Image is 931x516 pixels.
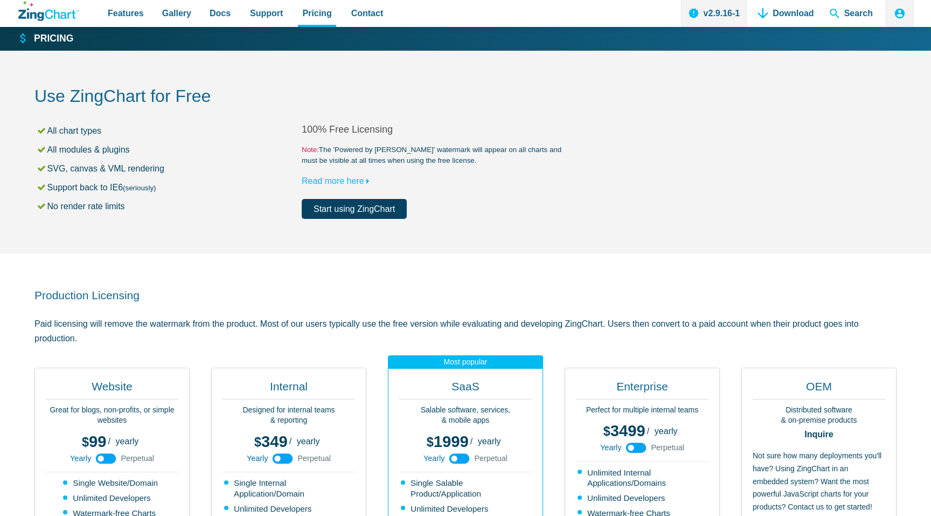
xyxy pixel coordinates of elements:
span: Features [108,6,144,20]
li: Unlimited Internal Applications/Domains [578,467,708,489]
li: Single Internal Application/Domain [224,478,355,499]
span: Yearly [423,455,444,462]
span: 3499 [603,422,645,439]
li: All chart types [36,123,302,138]
span: Contact [351,6,384,20]
li: Single Website/Domain [63,478,162,489]
p: Distributed software & on-premise products [753,405,885,426]
p: Perfect for multiple internal teams [576,405,708,416]
small: (seriously) [123,184,156,192]
span: Pricing [302,6,331,20]
li: Unlimited Developers [578,493,708,504]
small: The 'Powered by [PERSON_NAME]' watermark will appear on all charts and must be visible at all tim... [302,145,569,166]
span: Docs [210,6,231,20]
span: Yearly [600,444,621,451]
span: Note: [302,146,319,154]
h2: 100% Free Licensing [302,123,569,136]
h2: SaaS [399,379,532,400]
span: Perpetual [651,444,684,451]
span: 349 [254,433,288,450]
h2: Internal [223,379,355,400]
span: / [108,437,110,446]
a: Start using ZingChart [302,199,407,219]
span: yearly [655,426,678,436]
li: Single Salable Product/Application [401,478,532,499]
span: Support [250,6,283,20]
li: Unlimited Developers [401,504,532,514]
p: Paid licensing will remove the watermark from the product. Most of our users typically use the fr... [34,317,897,346]
span: Perpetual [121,455,154,462]
span: Yearly [70,455,91,462]
strong: Inquire [753,430,885,439]
span: / [289,437,291,446]
h2: Production Licensing [34,288,897,302]
h2: Website [46,379,178,400]
li: Unlimited Developers [63,493,162,504]
h2: Use ZingChart for Free [34,85,897,109]
span: / [470,437,473,446]
li: Unlimited Developers [224,504,355,514]
span: yearly [297,437,320,446]
li: SVG, canvas & VML rendering [36,161,302,176]
p: Salable software, services, & mobile apps [399,405,532,426]
span: Yearly [247,455,268,462]
span: 99 [82,433,106,450]
h2: OEM [753,379,885,400]
span: 1999 [427,433,469,450]
span: yearly [116,437,139,446]
a: ZingChart Logo. Click to return to the homepage [18,1,79,21]
li: All modules & plugins [36,142,302,157]
h2: Enterprise [576,379,708,400]
li: Support back to IE6 [36,180,302,195]
a: Read more here [302,176,374,185]
a: Pricing [18,32,73,45]
span: Gallery [162,6,191,20]
p: Great for blogs, non-profits, or simple websites [46,405,178,426]
strong: Pricing [34,34,73,44]
span: Perpetual [297,455,331,462]
span: Perpetual [474,455,508,462]
p: Designed for internal teams & reporting [223,405,355,426]
span: yearly [478,437,501,446]
li: No render rate limits [36,199,302,214]
span: / [647,427,649,436]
